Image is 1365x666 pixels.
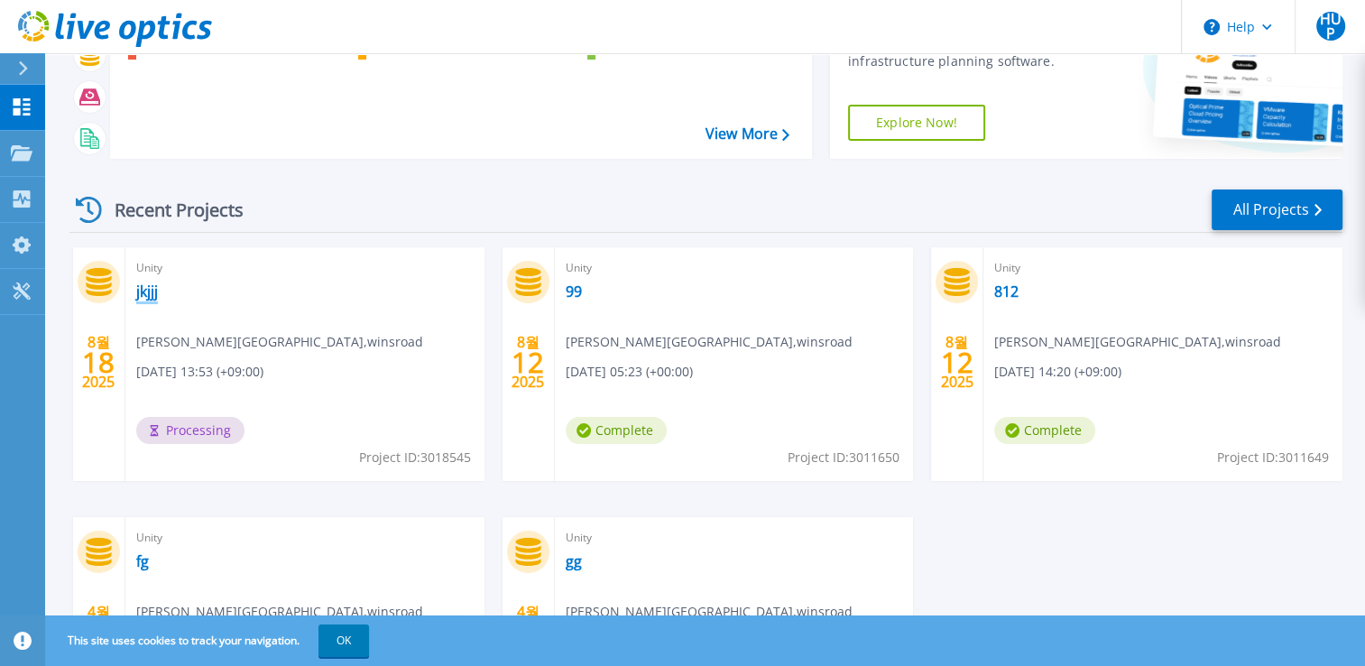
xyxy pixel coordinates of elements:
span: Complete [994,417,1095,444]
span: [PERSON_NAME][GEOGRAPHIC_DATA] , winsroad [566,332,853,352]
span: This site uses cookies to track your navigation. [50,624,369,657]
span: HUP [1316,12,1345,41]
div: 4월 2025 [81,599,115,665]
span: Processing [136,417,244,444]
span: [DATE] 13:53 (+09:00) [136,362,263,382]
div: 8월 2025 [511,329,545,395]
div: 8월 2025 [940,329,974,395]
span: 12 [512,355,544,370]
span: [PERSON_NAME][GEOGRAPHIC_DATA] , winsroad [566,602,853,622]
span: [DATE] 05:23 (+00:00) [566,362,693,382]
span: Project ID: 3018545 [359,448,471,467]
span: [PERSON_NAME][GEOGRAPHIC_DATA] , winsroad [136,332,423,352]
span: Complete [566,417,667,444]
span: Unity [136,258,474,278]
span: Unity [566,258,903,278]
a: fg [136,552,149,570]
a: gg [566,552,582,570]
a: Explore Now! [848,105,985,141]
span: 12 [941,355,973,370]
div: Recent Projects [69,188,268,232]
span: [PERSON_NAME][GEOGRAPHIC_DATA] , winsroad [994,332,1281,352]
span: Project ID: 3011650 [788,448,899,467]
button: OK [318,624,369,657]
span: Unity [566,528,903,548]
div: 8월 2025 [81,329,115,395]
span: Unity [994,258,1332,278]
a: 99 [566,282,582,301]
a: All Projects [1212,190,1342,230]
span: [PERSON_NAME][GEOGRAPHIC_DATA] , winsroad [136,602,423,622]
a: View More [706,125,789,143]
a: jkjjj [136,282,158,301]
span: Unity [136,528,474,548]
div: 4월 2025 [511,599,545,665]
a: 812 [994,282,1019,301]
span: 18 [82,355,115,370]
span: Project ID: 3011649 [1217,448,1329,467]
span: [DATE] 14:20 (+09:00) [994,362,1121,382]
